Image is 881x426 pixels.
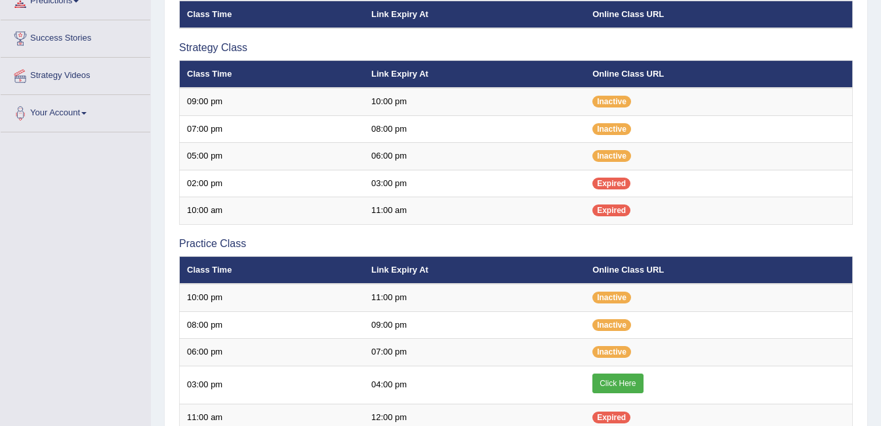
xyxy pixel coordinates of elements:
td: 10:00 am [180,197,364,225]
th: Class Time [180,60,364,88]
th: Online Class URL [585,256,852,284]
th: Link Expiry At [364,256,585,284]
td: 08:00 pm [364,115,585,143]
th: Class Time [180,1,364,28]
span: Expired [592,412,630,423]
td: 07:00 pm [180,115,364,143]
th: Link Expiry At [364,60,585,88]
a: Your Account [1,95,150,128]
span: Inactive [592,96,631,107]
a: Success Stories [1,20,150,53]
th: Link Expiry At [364,1,585,28]
a: Click Here [592,374,643,393]
h3: Practice Class [179,238,853,250]
span: Expired [592,204,630,216]
span: Inactive [592,346,631,358]
td: 11:00 pm [364,284,585,311]
td: 09:00 pm [180,88,364,115]
th: Class Time [180,256,364,284]
td: 04:00 pm [364,366,585,404]
h3: Strategy Class [179,42,853,54]
td: 03:00 pm [364,170,585,197]
td: 07:00 pm [364,339,585,366]
th: Online Class URL [585,1,852,28]
td: 10:00 pm [180,284,364,311]
td: 11:00 am [364,197,585,225]
span: Inactive [592,150,631,162]
td: 02:00 pm [180,170,364,197]
td: 06:00 pm [180,339,364,366]
td: 06:00 pm [364,143,585,170]
td: 03:00 pm [180,366,364,404]
span: Expired [592,178,630,189]
td: 10:00 pm [364,88,585,115]
td: 05:00 pm [180,143,364,170]
td: 08:00 pm [180,311,364,339]
span: Inactive [592,319,631,331]
span: Inactive [592,123,631,135]
th: Online Class URL [585,60,852,88]
span: Inactive [592,292,631,303]
a: Strategy Videos [1,58,150,90]
td: 09:00 pm [364,311,585,339]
